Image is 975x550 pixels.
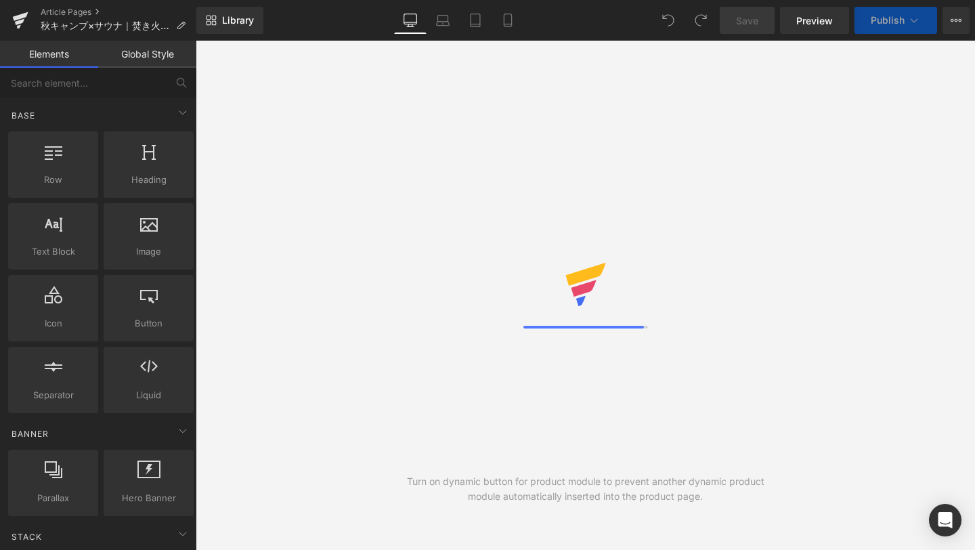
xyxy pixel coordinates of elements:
[942,7,970,34] button: More
[10,109,37,122] span: Base
[394,7,427,34] a: Desktop
[780,7,849,34] a: Preview
[108,316,190,331] span: Button
[41,7,196,18] a: Article Pages
[222,14,254,26] span: Library
[687,7,714,34] button: Redo
[736,14,758,28] span: Save
[108,173,190,187] span: Heading
[108,245,190,259] span: Image
[41,20,171,31] span: 秋キャンプ×サウナ｜焚き火と外気浴で楽しむアウトドアの夜
[12,245,94,259] span: Text Block
[854,7,937,34] button: Publish
[108,491,190,505] span: Hero Banner
[12,173,94,187] span: Row
[10,530,43,543] span: Stack
[12,491,94,505] span: Parallax
[655,7,682,34] button: Undo
[12,316,94,331] span: Icon
[98,41,196,68] a: Global Style
[929,504,961,536] div: Open Intercom Messenger
[196,7,263,34] a: New Library
[492,7,524,34] a: Mobile
[10,427,50,440] span: Banner
[459,7,492,34] a: Tablet
[871,15,905,26] span: Publish
[12,388,94,402] span: Separator
[391,474,781,504] div: Turn on dynamic button for product module to prevent another dynamic product module automatically...
[796,14,833,28] span: Preview
[427,7,459,34] a: Laptop
[108,388,190,402] span: Liquid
